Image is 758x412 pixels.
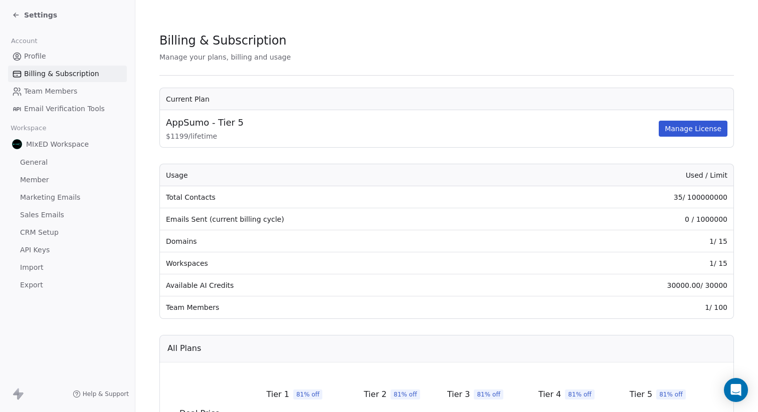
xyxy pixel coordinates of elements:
[24,69,99,79] span: Billing & Subscription
[12,10,57,20] a: Settings
[24,104,105,114] span: Email Verification Tools
[7,34,42,49] span: Account
[20,210,64,220] span: Sales Emails
[8,277,127,293] a: Export
[630,388,652,400] span: Tier 5
[266,388,289,400] span: Tier 1
[724,378,748,402] div: Open Intercom Messenger
[8,242,127,258] a: API Keys
[26,139,89,149] span: MIxED Workspace
[364,388,387,400] span: Tier 2
[20,280,43,290] span: Export
[159,53,291,61] span: Manage your plans, billing and usage
[565,389,595,399] span: 81% off
[8,154,127,171] a: General
[166,131,657,141] span: $ 1199 / lifetime
[20,227,59,238] span: CRM Setup
[8,207,127,223] a: Sales Emails
[528,164,733,186] th: Used / Limit
[8,66,127,82] a: Billing & Subscription
[160,230,528,252] td: Domains
[159,33,286,48] span: Billing & Subscription
[528,296,733,318] td: 1 / 100
[538,388,561,400] span: Tier 4
[8,101,127,117] a: Email Verification Tools
[160,164,528,186] th: Usage
[24,10,57,20] span: Settings
[8,189,127,206] a: Marketing Emails
[391,389,420,399] span: 81% off
[160,296,528,318] td: Team Members
[528,186,733,208] td: 35 / 100000000
[8,224,127,241] a: CRM Setup
[12,139,22,149] img: MIxED_Logo_SMALL.png
[160,274,528,296] td: Available AI Credits
[160,88,733,110] th: Current Plan
[20,192,80,203] span: Marketing Emails
[160,186,528,208] td: Total Contacts
[20,262,43,273] span: Import
[8,83,127,100] a: Team Members
[528,274,733,296] td: 30000.00 / 30000
[20,175,49,185] span: Member
[528,230,733,252] td: 1 / 15
[528,252,733,274] td: 1 / 15
[167,342,201,354] span: All Plans
[24,86,77,97] span: Team Members
[7,121,51,136] span: Workspace
[160,208,528,230] td: Emails Sent (current billing cycle)
[474,389,503,399] span: 81% off
[8,172,127,188] a: Member
[659,121,727,137] button: Manage License
[83,390,129,398] span: Help & Support
[160,252,528,274] td: Workspaces
[20,157,48,168] span: General
[528,208,733,230] td: 0 / 1000000
[8,48,127,65] a: Profile
[20,245,50,255] span: API Keys
[656,389,686,399] span: 81% off
[293,389,323,399] span: 81% off
[73,390,129,398] a: Help & Support
[8,259,127,276] a: Import
[24,51,46,62] span: Profile
[447,388,470,400] span: Tier 3
[166,116,244,129] span: AppSumo - Tier 5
